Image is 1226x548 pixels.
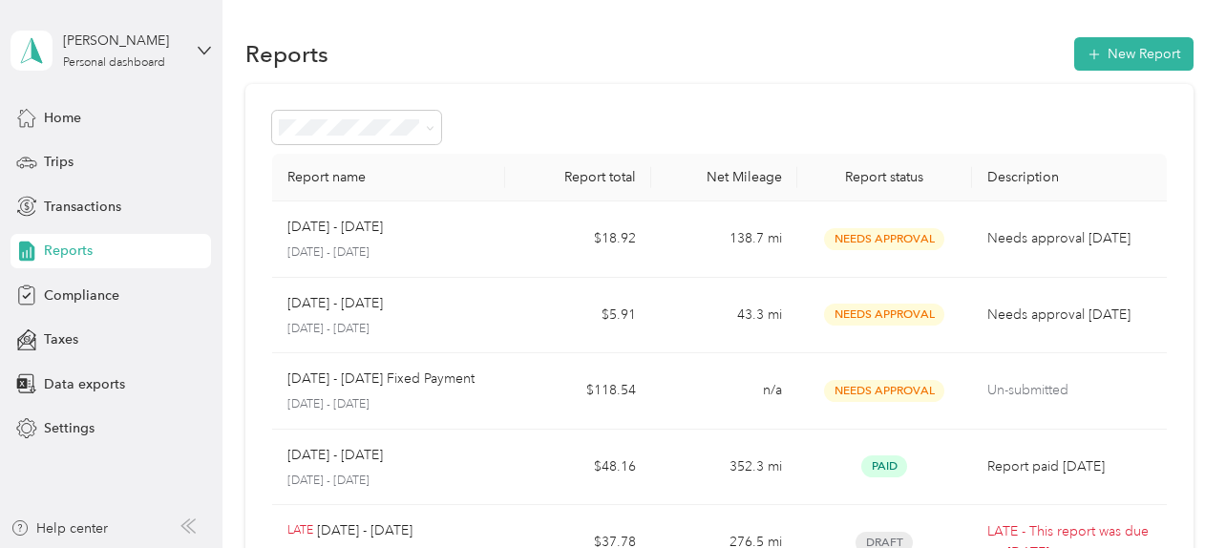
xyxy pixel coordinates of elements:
[44,285,119,306] span: Compliance
[63,57,165,69] div: Personal dashboard
[651,154,797,201] th: Net Mileage
[44,418,95,438] span: Settings
[824,228,944,250] span: Needs Approval
[651,430,797,506] td: 352.3 mi
[1119,441,1226,548] iframe: Everlance-gr Chat Button Frame
[824,380,944,402] span: Needs Approval
[987,305,1152,326] p: Needs approval [DATE]
[287,321,490,338] p: [DATE] - [DATE]
[287,369,475,390] p: [DATE] - [DATE] Fixed Payment
[44,108,81,128] span: Home
[972,154,1167,201] th: Description
[651,278,797,354] td: 43.3 mi
[287,293,383,314] p: [DATE] - [DATE]
[272,154,505,201] th: Report name
[505,154,651,201] th: Report total
[44,152,74,172] span: Trips
[317,520,412,541] p: [DATE] - [DATE]
[44,241,93,261] span: Reports
[824,304,944,326] span: Needs Approval
[1074,37,1194,71] button: New Report
[861,455,907,477] span: Paid
[987,456,1152,477] p: Report paid [DATE]
[505,201,651,278] td: $18.92
[44,374,125,394] span: Data exports
[505,353,651,430] td: $118.54
[987,380,1152,401] p: Un-submitted
[287,473,490,490] p: [DATE] - [DATE]
[63,31,182,51] div: [PERSON_NAME]
[505,430,651,506] td: $48.16
[287,217,383,238] p: [DATE] - [DATE]
[505,278,651,354] td: $5.91
[287,445,383,466] p: [DATE] - [DATE]
[11,518,108,538] button: Help center
[651,353,797,430] td: n/a
[813,169,957,185] div: Report status
[245,44,328,64] h1: Reports
[651,201,797,278] td: 138.7 mi
[44,197,121,217] span: Transactions
[287,522,313,539] p: LATE
[287,244,490,262] p: [DATE] - [DATE]
[44,329,78,349] span: Taxes
[987,228,1152,249] p: Needs approval [DATE]
[287,396,490,413] p: [DATE] - [DATE]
